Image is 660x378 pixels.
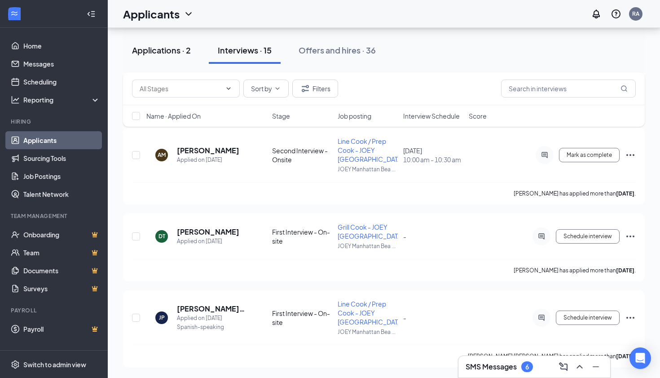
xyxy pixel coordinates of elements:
[590,361,601,372] svg: Minimize
[177,227,239,237] h5: [PERSON_NAME]
[625,231,636,242] svg: Ellipses
[574,361,585,372] svg: ChevronUp
[177,146,239,156] h5: [PERSON_NAME]
[87,9,96,18] svg: Collapse
[177,323,257,332] div: Spanish-speaking
[563,233,612,240] span: Schedule interview
[23,320,100,338] a: PayrollCrown
[625,312,636,323] svg: Ellipses
[23,280,100,298] a: SurveysCrown
[23,262,100,280] a: DocumentsCrown
[158,151,166,159] div: AM
[23,73,100,91] a: Scheduling
[23,226,100,244] a: OnboardingCrown
[225,85,232,92] svg: ChevronDown
[539,151,550,159] svg: ActiveChat
[616,353,634,360] b: [DATE]
[591,9,602,19] svg: Notifications
[177,314,257,323] div: Applied on [DATE]
[403,314,406,322] span: -
[589,360,603,374] button: Minimize
[536,314,547,321] svg: ActiveChat
[338,223,403,240] span: Grill Cook - JOEY [GEOGRAPHIC_DATA]
[132,44,191,56] div: Applications · 2
[501,80,636,98] input: Search in interviews
[556,311,620,325] button: Schedule interview
[292,80,338,98] button: Filter Filters
[620,85,628,92] svg: MagnifyingGlass
[10,9,19,18] svg: WorkstreamLogo
[140,84,221,93] input: All Stages
[159,314,165,321] div: JP
[629,347,651,369] div: Open Intercom Messenger
[468,352,636,360] p: [PERSON_NAME] [PERSON_NAME] has applied more than .
[403,111,460,120] span: Interview Schedule
[616,190,634,197] b: [DATE]
[559,148,620,162] button: Mark as complete
[11,212,98,220] div: Team Management
[403,232,406,240] span: -
[123,6,180,22] h1: Applicants
[251,85,272,92] span: Sort by
[536,233,547,240] svg: ActiveChat
[23,37,100,55] a: Home
[556,229,620,244] button: Schedule interview
[146,111,201,120] span: Name · Applied On
[272,309,332,327] div: First Interview - On-site
[11,95,20,104] svg: Analysis
[23,131,100,149] a: Applicants
[338,328,398,336] p: JOEY Manhattan Bea ...
[158,232,165,240] div: DT
[466,362,517,372] h3: SMS Messages
[177,304,257,314] h5: [PERSON_NAME] [PERSON_NAME]
[469,111,487,120] span: Score
[183,9,194,19] svg: ChevronDown
[23,167,100,185] a: Job Postings
[563,315,612,321] span: Schedule interview
[338,137,403,163] span: Line Cook / Prep Cook - JOEY [GEOGRAPHIC_DATA]
[243,80,289,98] button: Sort byChevronDown
[272,111,290,120] span: Stage
[274,85,281,92] svg: ChevronDown
[611,9,621,19] svg: QuestionInfo
[403,146,463,164] div: [DATE]
[514,190,636,197] p: [PERSON_NAME] has applied more than .
[272,146,332,164] div: Second Interview - Onsite
[403,155,463,164] span: 10:00 am - 10:30 am
[177,156,239,165] div: Applied on [DATE]
[23,95,101,104] div: Reporting
[177,237,239,246] div: Applied on [DATE]
[11,307,98,314] div: Payroll
[567,152,612,158] span: Mark as complete
[632,10,639,18] div: RA
[300,83,311,94] svg: Filter
[23,149,100,167] a: Sourcing Tools
[338,242,398,250] p: JOEY Manhattan Bea ...
[558,361,569,372] svg: ComposeMessage
[23,360,86,369] div: Switch to admin view
[299,44,376,56] div: Offers and hires · 36
[11,118,98,125] div: Hiring
[625,150,636,160] svg: Ellipses
[23,244,100,262] a: TeamCrown
[23,185,100,203] a: Talent Network
[572,360,587,374] button: ChevronUp
[338,111,371,120] span: Job posting
[23,55,100,73] a: Messages
[338,300,403,326] span: Line Cook / Prep Cook - JOEY [GEOGRAPHIC_DATA]
[616,267,634,274] b: [DATE]
[218,44,272,56] div: Interviews · 15
[11,360,20,369] svg: Settings
[272,227,332,245] div: First Interview - On-site
[514,267,636,274] p: [PERSON_NAME] has applied more than .
[338,165,398,173] p: JOEY Manhattan Bea ...
[556,360,571,374] button: ComposeMessage
[525,363,529,371] div: 6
